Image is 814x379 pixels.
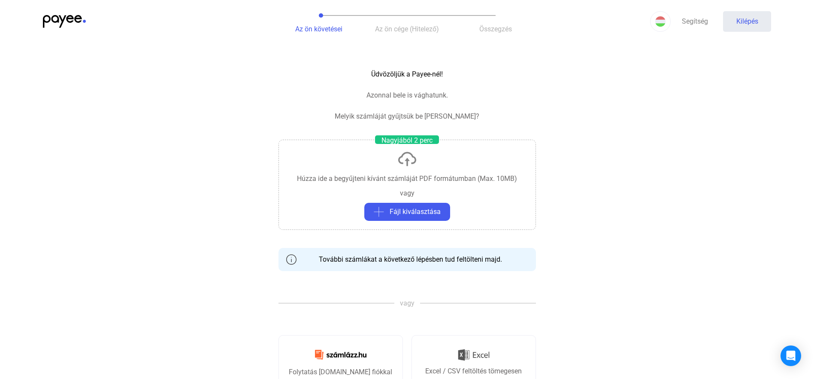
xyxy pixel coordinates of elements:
font: vagy [400,189,415,197]
font: Excel / CSV feltöltés tömegesen [425,367,522,375]
font: Az ön cége (Hitelező) [375,25,439,33]
img: Számlázz.hu [310,345,372,365]
button: plusz szürkeFájl kiválasztása [364,203,450,221]
font: Folytatás [DOMAIN_NAME] fiókkal [289,368,392,376]
font: Melyik számláját gyűjtsük be [PERSON_NAME]? [335,112,479,120]
img: HU [655,16,666,27]
img: Excel [458,346,490,364]
font: Segítség [682,17,708,25]
div: Intercom Messenger megnyitása [781,345,801,366]
font: vagy [400,299,415,307]
button: HU [650,11,671,32]
font: Üdvözöljük a Payee-nél! [371,70,443,78]
img: info-szürke-körvonal [286,254,297,265]
img: plusz szürke [374,207,384,217]
font: Kilépés [736,17,758,25]
font: Fájl kiválasztása [390,208,441,216]
font: További számlákat a következő lépésben tud feltölteni majd. [319,255,502,263]
a: Segítség [671,11,719,32]
img: feltöltés-felhő [397,149,418,169]
font: Azonnal bele is vághatunk. [366,91,448,99]
font: Húzza ide a begyűjteni kívánt számláját PDF formátumban (Max. 10MB) [297,174,517,183]
img: kedvezményezett-logó [43,15,86,28]
font: Nagyjából 2 perc [381,136,433,144]
font: Összegzés [479,25,512,33]
font: Az ön követései [295,25,342,33]
button: Kilépés [723,11,771,32]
